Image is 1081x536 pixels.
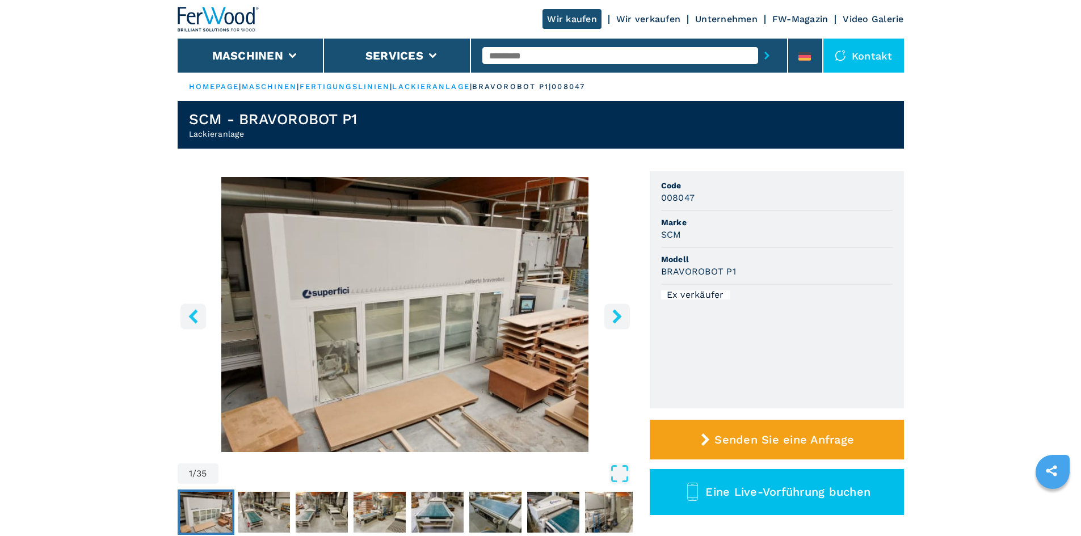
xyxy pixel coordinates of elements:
button: Open Fullscreen [221,463,630,484]
p: 008047 [552,82,585,92]
button: Go to Slide 3 [293,489,350,535]
span: Code [661,180,893,191]
span: Modell [661,254,893,265]
a: Video Galerie [843,14,903,24]
h3: BRAVOROBOT P1 [661,265,736,278]
span: | [297,82,299,91]
img: 37f056260532b1a714ac64362d7ac88f [469,492,521,533]
h3: SCM [661,228,682,241]
a: lackieranlage [392,82,469,91]
img: 664c89163ff45ca72c6799b8d8ba7a17 [585,492,637,533]
img: a171af8fc17e70564ee1a659b4d36119 [411,492,464,533]
h2: Lackieranlage [189,128,357,140]
span: 35 [196,469,207,478]
img: Kontakt [835,50,846,61]
button: Eine Live-Vorführung buchen [650,469,904,515]
a: fertigungslinien [300,82,390,91]
span: | [239,82,241,91]
iframe: Chat [1033,485,1072,527]
button: Go to Slide 4 [351,489,408,535]
button: Go to Slide 7 [525,489,582,535]
div: Go to Slide 1 [178,177,633,452]
img: 39a892d416be9e09ac27b2bb1950aba2 [354,492,406,533]
button: left-button [180,303,206,329]
span: Senden Sie eine Anfrage [714,433,854,446]
img: b8b35d3c947cac0eb2c506cf782c8a05 [527,492,579,533]
img: Ferwood [178,7,259,32]
div: Kontakt [823,39,904,73]
a: Wir kaufen [542,9,602,29]
span: | [470,82,472,91]
img: 368425cfc4595ee219d7da18d90bee7b [180,492,232,533]
a: Unternehmen [695,14,758,24]
button: right-button [604,303,630,329]
a: FW-Magazin [772,14,828,24]
a: Wir verkaufen [616,14,680,24]
a: sharethis [1037,457,1066,485]
button: Services [365,49,423,62]
img: d093f7ba90bf530a7d7de00ecc9da473 [296,492,348,533]
h1: SCM - BRAVOROBOT P1 [189,110,357,128]
button: Go to Slide 8 [583,489,640,535]
span: Marke [661,217,893,228]
button: Go to Slide 6 [467,489,524,535]
span: Eine Live-Vorführung buchen [705,485,870,499]
img: Lackieranlage SCM BRAVOROBOT P1 [178,177,633,452]
span: | [390,82,392,91]
button: Go to Slide 1 [178,489,234,535]
button: submit-button [758,43,776,69]
button: Maschinen [212,49,283,62]
div: Ex verkäufer [661,290,730,299]
img: e12e758873e6b0b723909312f32d53de [238,492,290,533]
nav: Thumbnail Navigation [178,489,633,535]
span: 1 [189,469,192,478]
a: maschinen [242,82,297,91]
button: Go to Slide 2 [235,489,292,535]
span: / [192,469,196,478]
button: Senden Sie eine Anfrage [650,420,904,459]
h3: 008047 [661,191,695,204]
p: bravorobot p1 | [472,82,552,92]
button: Go to Slide 5 [409,489,466,535]
a: HOMEPAGE [189,82,239,91]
